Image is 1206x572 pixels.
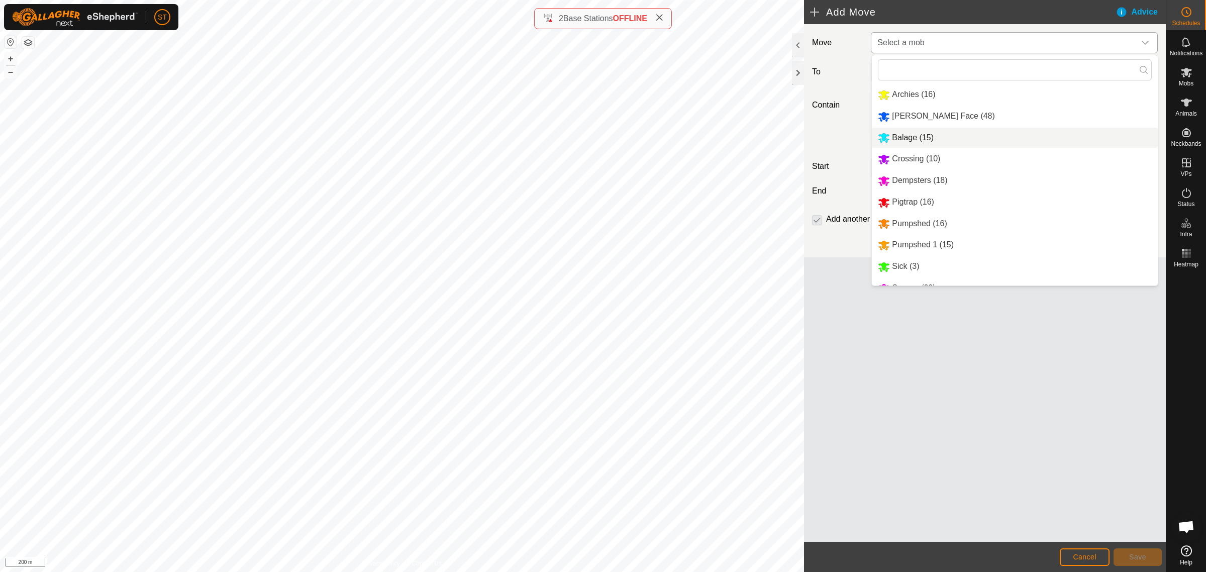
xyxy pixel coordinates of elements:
span: Sick (3) [892,262,919,270]
span: Heatmap [1174,261,1198,267]
label: To [808,61,867,82]
span: Archies (16) [892,90,935,99]
li: Sick [872,256,1158,277]
li: Balage [872,128,1158,148]
span: Infra [1180,231,1192,237]
div: Open chat [1171,512,1201,542]
span: Schedules [1172,20,1200,26]
a: Contact Us [412,559,442,568]
span: Crossing (10) [892,154,940,163]
span: Mobs [1179,80,1193,86]
ul: Option List [872,84,1158,363]
span: Pumpshed (16) [892,219,947,228]
button: – [5,66,17,78]
label: Contain [808,99,867,111]
span: Cancel [1073,553,1096,561]
label: Add another scheduled move [826,215,931,223]
button: Reset Map [5,36,17,48]
span: Balage (15) [892,133,934,142]
span: Dempsters (18) [892,176,947,184]
span: Animals [1175,111,1197,117]
span: Save [1129,553,1146,561]
li: Crossing [872,149,1158,169]
label: Start [808,160,867,172]
label: Move [808,32,867,53]
a: Help [1166,541,1206,569]
span: Notifications [1170,50,1202,56]
span: Base Stations [563,14,613,23]
button: Map Layers [22,37,34,49]
li: Dempsters [872,170,1158,191]
a: Privacy Policy [362,559,400,568]
div: dropdown trigger [1135,33,1155,53]
li: Pigtrap [872,192,1158,213]
h2: Add Move [810,6,1116,18]
span: Select a mob [873,33,1135,53]
span: Help [1180,559,1192,565]
li: Ashway Face [872,106,1158,127]
button: Save [1114,548,1162,566]
span: Select a mob [877,38,924,47]
span: OFFLINE [613,14,647,23]
img: Gallagher Logo [12,8,138,26]
span: Status [1177,201,1194,207]
li: Pumpshed 1 [872,235,1158,255]
span: [PERSON_NAME] Face (48) [892,112,995,120]
button: + [5,53,17,65]
span: Swamp (20) [892,283,935,292]
div: Advice [1116,6,1166,18]
li: Pumpshed [872,214,1158,234]
span: Pigtrap (16) [892,198,934,206]
li: Swamp [872,278,1158,299]
span: ST [158,12,167,23]
span: VPs [1180,171,1191,177]
li: Archies [872,84,1158,105]
button: Cancel [1060,548,1110,566]
span: 2 [559,14,563,23]
label: End [808,185,867,197]
span: Neckbands [1171,141,1201,147]
span: Pumpshed 1 (15) [892,240,954,249]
